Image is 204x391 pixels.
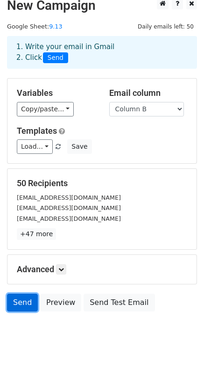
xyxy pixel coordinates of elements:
a: Preview [40,294,81,311]
div: 1. Write your email in Gmail 2. Click [9,42,195,63]
a: 9.13 [49,23,62,30]
small: [EMAIL_ADDRESS][DOMAIN_NAME] [17,194,121,201]
small: Google Sheet: [7,23,63,30]
span: Send [43,52,68,64]
a: Send [7,294,38,311]
a: +47 more [17,228,56,240]
a: Send Test Email [84,294,155,311]
iframe: Chat Widget [157,346,204,391]
span: Daily emails left: 50 [134,22,197,32]
h5: Email column [109,88,188,98]
small: [EMAIL_ADDRESS][DOMAIN_NAME] [17,204,121,211]
h5: Advanced [17,264,187,275]
h5: Variables [17,88,95,98]
button: Save [67,139,91,154]
a: Templates [17,126,57,136]
small: [EMAIL_ADDRESS][DOMAIN_NAME] [17,215,121,222]
h5: 50 Recipients [17,178,187,188]
a: Copy/paste... [17,102,74,116]
a: Daily emails left: 50 [134,23,197,30]
a: Load... [17,139,53,154]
